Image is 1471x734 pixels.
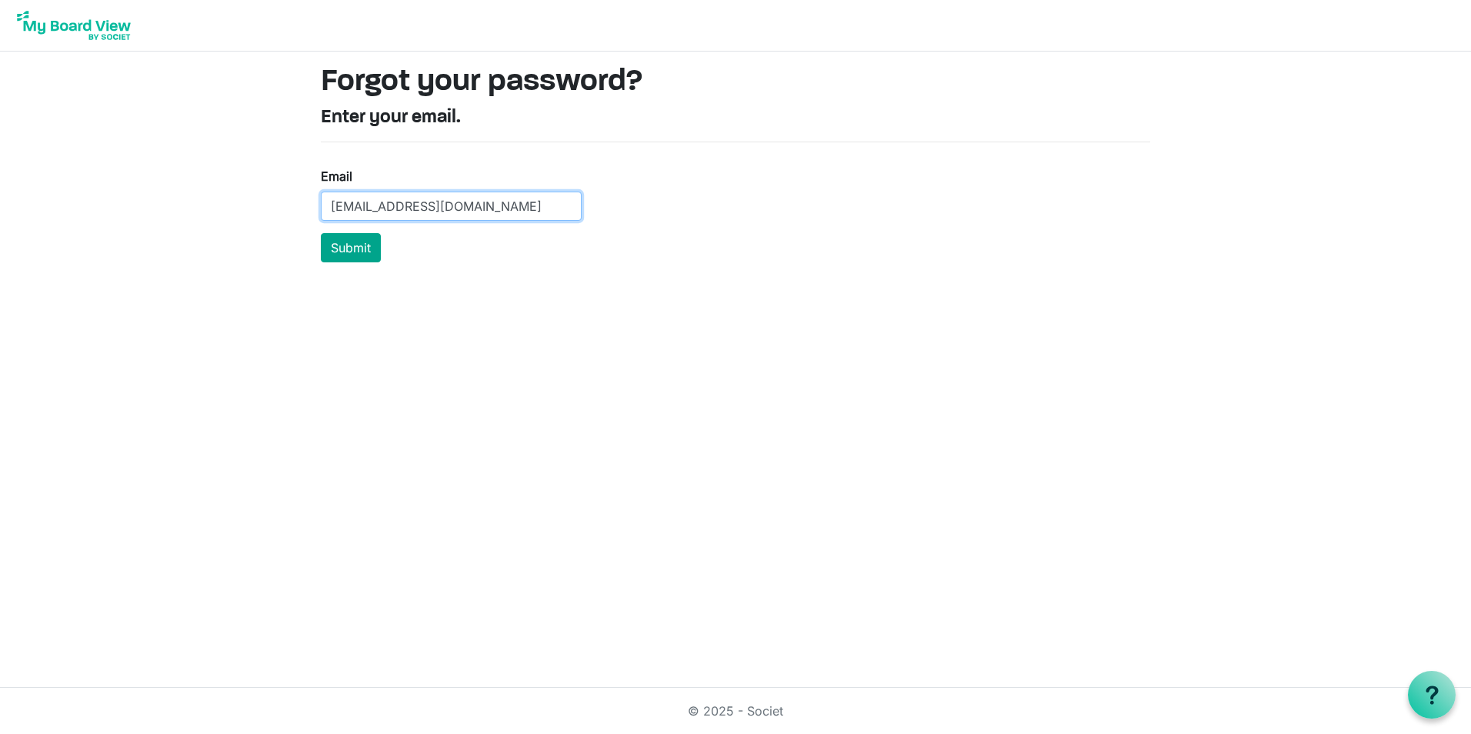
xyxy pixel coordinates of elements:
h1: Forgot your password? [321,64,1150,101]
a: © 2025 - Societ [688,703,783,719]
img: My Board View Logo [12,6,135,45]
button: Submit [321,233,381,262]
h4: Enter your email. [321,107,1150,129]
label: Email [321,167,352,185]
